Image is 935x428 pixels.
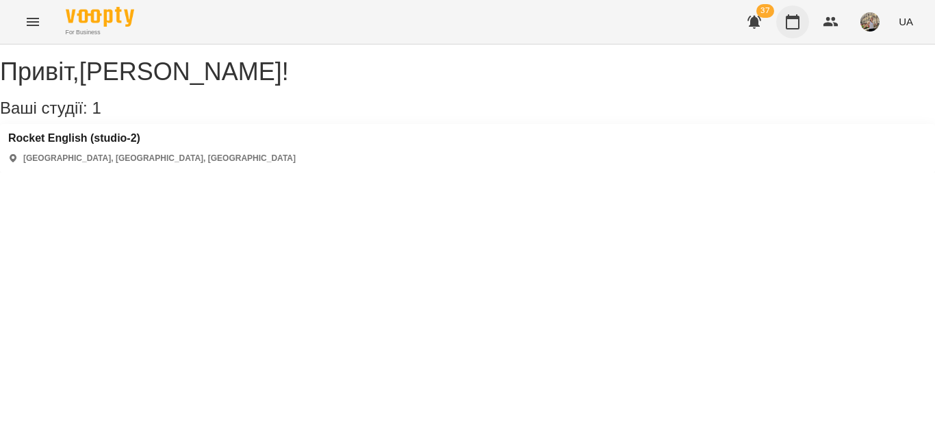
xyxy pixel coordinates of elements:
img: 3b46f58bed39ef2acf68cc3a2c968150.jpeg [860,12,880,32]
button: Menu [16,5,49,38]
span: UA [899,14,913,29]
span: For Business [66,28,134,37]
p: [GEOGRAPHIC_DATA], [GEOGRAPHIC_DATA], [GEOGRAPHIC_DATA] [23,153,296,164]
img: Voopty Logo [66,7,134,27]
span: 37 [756,4,774,18]
span: 1 [92,99,101,117]
a: Rocket English (studio-2) [8,132,296,144]
button: UA [893,9,919,34]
